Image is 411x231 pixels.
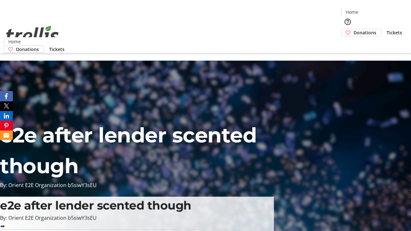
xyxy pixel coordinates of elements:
a: Tickets [381,29,407,36]
span: Tickets [49,46,65,53]
a: Tickets [44,46,70,53]
img: Orient E2E Organization b5siwY3sEU's Logo [4,19,61,51]
span: Home [8,38,21,45]
span: Donations [16,46,39,53]
a: Home [342,9,362,15]
span: Home [346,9,358,15]
button: Help [341,15,354,28]
span: Donations [354,29,376,36]
a: Donations [4,46,44,53]
button: Cart [341,36,354,49]
span: Tickets [387,29,402,36]
a: Home [4,38,25,45]
a: Donations [341,29,381,36]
